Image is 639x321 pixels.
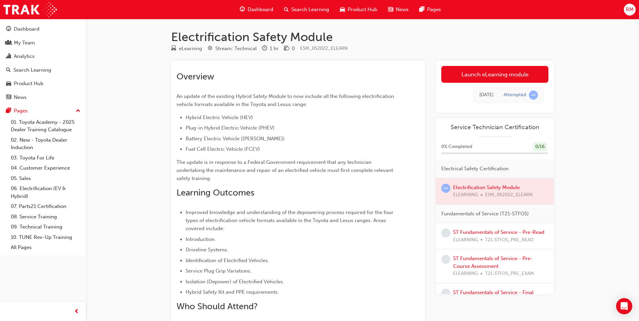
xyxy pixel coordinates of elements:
[291,6,329,13] span: Search Learning
[453,255,533,269] a: ST Fundamentals of Service - Pre-Course Assessment
[186,209,395,231] span: Improved knowledge and understanding of the depowering process required for the four types of ele...
[177,71,214,82] span: Overview
[8,183,83,201] a: 06. Electrification (EV & Hybrid)
[441,255,450,264] span: learningRecordVerb_NONE-icon
[207,46,213,52] span: target-icon
[240,5,245,14] span: guage-icon
[8,153,83,163] a: 03. Toyota For Life
[207,44,257,53] div: Stream
[76,107,81,115] span: up-icon
[441,123,548,131] a: Service Technician Certification
[624,4,636,15] button: RM
[171,46,176,52] span: learningResourceType_ELEARNING-icon
[186,247,228,253] span: Driveline Systems.
[441,66,548,83] a: Launch eLearning module
[186,146,260,152] span: Fuel Cell Electric Vehicle (FCEV)
[626,6,634,13] span: RM
[453,229,544,235] a: ST Fundamentals of Service - Pre-Read
[171,44,202,53] div: Type
[186,279,284,285] span: Isolation (Depower) of Electrified Vehicles.
[441,184,450,193] span: learningRecordVerb_ATTEMPT-icon
[186,268,252,274] span: Service Plug Grip Variations.
[616,298,632,314] div: Open Intercom Messenger
[8,163,83,173] a: 04. Customer Experience
[300,45,348,51] span: Learning resource code
[262,46,267,52] span: clock-icon
[14,94,27,101] div: News
[419,5,424,14] span: pages-icon
[8,135,83,153] a: 02. New - Toyota Dealer Induction
[279,3,334,16] a: search-iconSearch Learning
[3,37,83,49] a: My Team
[441,165,509,173] span: Electrical Safety Certification
[234,3,279,16] a: guage-iconDashboard
[441,210,529,218] span: Fundamentals of Service (T21-STFOS)
[6,108,11,114] span: pages-icon
[8,232,83,243] a: 10. TUNE Rev-Up Training
[284,5,289,14] span: search-icon
[533,142,547,151] div: 0 / 16
[388,5,393,14] span: news-icon
[179,45,202,52] div: eLearning
[383,3,414,16] a: news-iconNews
[8,201,83,212] a: 07. Parts21 Certification
[3,91,83,104] a: News
[215,45,257,52] div: Stream: Technical
[14,107,28,115] div: Pages
[177,93,395,107] span: An update of the existing Hybrid Safety Module to now include all the following electrification v...
[340,5,345,14] span: car-icon
[3,22,83,105] button: DashboardMy TeamAnalyticsSearch LearningProduct HubNews
[441,143,472,151] span: 0 % Completed
[186,289,279,295] span: Hybrid Safety Kit and PPE requirements.
[348,6,377,13] span: Product Hub
[427,6,441,13] span: Pages
[479,91,493,99] div: Fri Aug 22 2025 11:00:08 GMT+1000 (Australian Eastern Standard Time)
[504,92,526,98] div: Attempted
[6,95,11,101] span: news-icon
[74,308,79,316] span: prev-icon
[186,114,253,120] span: Hybrid Electric Vehicle (HEV)
[8,173,83,184] a: 05. Sales
[284,46,289,52] span: money-icon
[13,66,51,74] div: Search Learning
[14,25,39,33] div: Dashboard
[441,228,450,238] span: learningRecordVerb_NONE-icon
[186,125,275,131] span: Plug-in Hybrid Electric Vehicle (PHEV)
[8,212,83,222] a: 08. Service Training
[284,44,295,53] div: Price
[3,77,83,90] a: Product Hub
[177,159,394,181] span: The update is in response to a Federal Government requirement that any technician undertaking the...
[6,81,11,87] span: car-icon
[186,236,216,242] span: Introduction.
[441,289,450,298] span: learningRecordVerb_NONE-icon
[3,105,83,117] button: Pages
[3,50,83,63] a: Analytics
[8,117,83,135] a: 01. Toyota Academy - 2025 Dealer Training Catalogue
[262,44,279,53] div: Duration
[186,136,285,142] span: Battery Electric Vehicle ([PERSON_NAME])
[453,270,478,278] span: ELEARNING
[171,30,554,44] h1: Electrification Safety Module
[3,23,83,35] a: Dashboard
[177,187,254,198] span: Learning Outcomes
[6,26,11,32] span: guage-icon
[6,53,11,60] span: chart-icon
[453,289,534,303] a: ST Fundamentals of Service - Final Assessment
[14,52,35,60] div: Analytics
[3,2,57,17] a: Trak
[529,91,538,100] span: learningRecordVerb_ATTEMPT-icon
[6,40,11,46] span: people-icon
[270,45,279,52] div: 1 hr
[186,257,269,263] span: Identification of Electrified Vehicles.
[8,222,83,232] a: 09. Technical Training
[292,45,295,52] div: 0
[396,6,409,13] span: News
[6,67,11,73] span: search-icon
[414,3,446,16] a: pages-iconPages
[248,6,273,13] span: Dashboard
[3,64,83,76] a: Search Learning
[334,3,383,16] a: car-iconProduct Hub
[177,301,258,312] span: Who Should Attend?
[453,236,478,244] span: ELEARNING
